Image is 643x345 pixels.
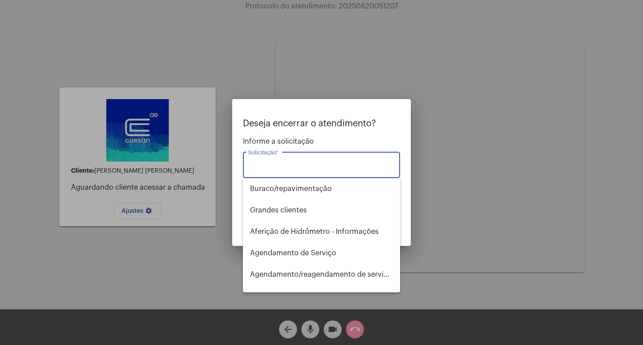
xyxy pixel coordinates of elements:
span: Agendamento de Serviço [250,242,393,264]
span: Alterar nome do usuário na fatura [250,285,393,307]
p: Deseja encerrar o atendimento? [243,119,400,129]
span: Agendamento/reagendamento de serviços - informações [250,264,393,285]
span: Aferição de Hidrômetro - Informações [250,221,393,242]
span: ⁠Buraco/repavimentação [250,178,393,200]
span: Informe a solicitação [243,137,400,145]
span: ⁠Grandes clientes [250,200,393,221]
input: Buscar solicitação [248,163,395,171]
